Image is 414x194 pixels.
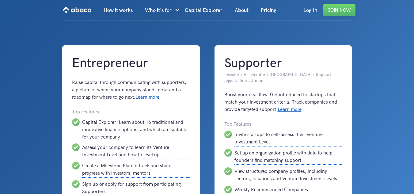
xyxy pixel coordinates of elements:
[72,79,190,101] div: Raise capital through communicating with supporters, a picture of where your company stands now, ...
[323,4,355,16] a: Join Now
[82,143,190,159] div: Assess your company to learn its Venture Investment Level and how to level up
[224,72,342,84] div: Investor • Accelerator • [GEOGRAPHIC_DATA] • Support organization • & more
[82,162,190,178] div: Create a Milestone Plan to track and share progress with investors, mentors
[63,5,91,15] img: Abaca logo
[234,167,342,183] div: View structured company profiles, including sectors, locations and Venture Investment Levels
[278,107,302,112] a: Learn more
[135,94,159,100] a: Learn more
[224,121,342,128] div: Top Features
[224,91,342,113] div: Boost your deal flow. Get introduced to startups that match your investment criteria. Track compa...
[72,108,190,116] div: Top Features
[72,55,190,72] h1: Entrepreneur
[234,149,342,165] div: Set up an organization profile with data to help founders find matching support
[234,131,342,146] div: Invite startups to self-assess their Venture Investment Level
[224,55,342,72] h1: Supporter
[82,118,190,141] div: Capital Explorer: Learn about 16 traditional and innovative finance options, and which are suitab...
